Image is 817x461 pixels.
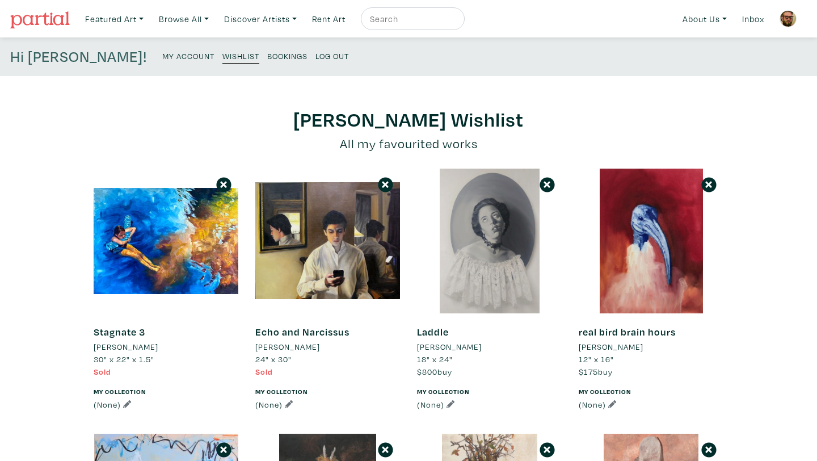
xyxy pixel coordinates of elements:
span: Sold [255,366,273,377]
li: [PERSON_NAME] [417,341,482,353]
h6: My Collection [579,388,723,396]
a: [PERSON_NAME] [417,341,562,353]
a: Log Out [315,48,349,63]
a: [PERSON_NAME] [255,341,400,353]
span: 24" x 30" [255,354,292,364]
span: $800 [417,366,437,377]
span: $175 [579,366,598,377]
a: Discover Artists [219,7,302,31]
li: [PERSON_NAME] [94,341,158,353]
h2: [PERSON_NAME] Wishlist [94,107,723,131]
h6: My Collection [255,388,400,396]
h6: My Collection [94,388,238,396]
input: Search [369,12,454,26]
a: [PERSON_NAME] [94,341,238,353]
span: 30" x 22" x 1.5" [94,354,154,364]
a: Laddle [417,325,449,338]
p: All my favourited works [94,134,723,153]
a: real bird brain hours [579,325,676,338]
span: (None) [94,399,121,410]
span: 18" x 24" [417,354,453,364]
a: Rent Art [307,7,351,31]
a: Featured Art [80,7,149,31]
small: My Account [162,51,214,61]
small: Wishlist [222,51,259,61]
a: Browse All [154,7,214,31]
li: [PERSON_NAME] [579,341,643,353]
a: Inbox [737,7,769,31]
a: Echo and Narcissus [255,325,349,338]
a: Stagnate 3 [94,325,145,338]
small: Log Out [315,51,349,61]
span: (None) [255,399,283,410]
a: About Us [677,7,732,31]
a: [PERSON_NAME] [579,341,723,353]
span: Sold [94,366,111,377]
span: (None) [417,399,444,410]
span: buy [579,366,613,377]
span: buy [417,366,452,377]
small: Bookings [267,51,308,61]
h6: My Collection [417,388,562,396]
span: (None) [579,399,606,410]
a: My Account [162,48,214,63]
span: 12" x 16" [579,354,614,364]
a: Bookings [267,48,308,63]
li: [PERSON_NAME] [255,341,320,353]
a: Wishlist [222,48,259,64]
h4: Hi [PERSON_NAME]! [10,48,147,66]
img: phpThumb.php [780,10,797,27]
